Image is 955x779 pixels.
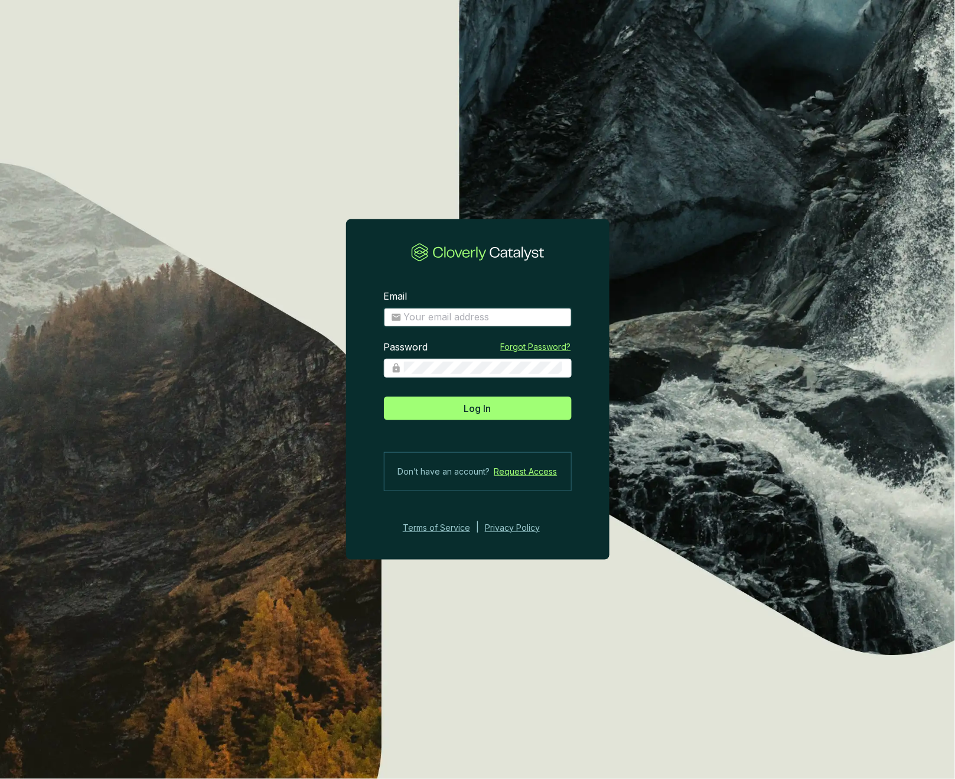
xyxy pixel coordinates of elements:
label: Password [384,341,428,354]
a: Privacy Policy [485,521,556,535]
label: Email [384,290,408,303]
input: Password [404,362,563,375]
div: | [476,521,479,535]
input: Email [404,311,565,324]
a: Terms of Service [399,521,470,535]
span: Don’t have an account? [398,465,490,479]
button: Log In [384,397,572,420]
span: Log In [464,401,491,416]
a: Request Access [494,465,558,479]
a: Forgot Password? [501,341,571,353]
